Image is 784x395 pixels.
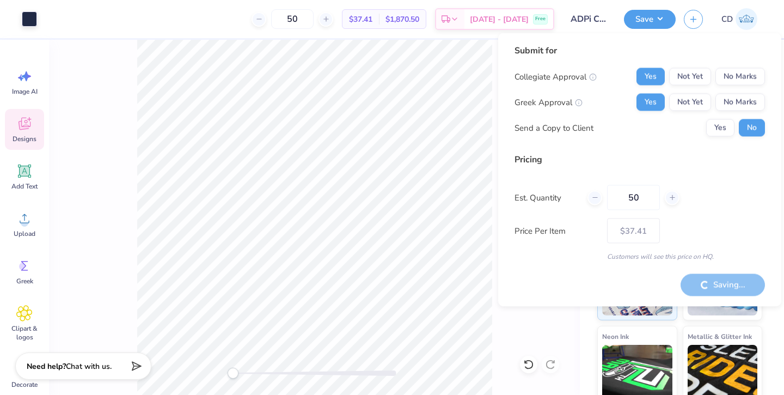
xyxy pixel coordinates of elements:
[14,229,35,238] span: Upload
[715,68,765,86] button: No Marks
[514,191,579,204] label: Est. Quantity
[13,135,36,143] span: Designs
[706,119,734,137] button: Yes
[535,15,546,23] span: Free
[688,331,752,342] span: Metallic & Glitter Ink
[669,68,711,86] button: Not Yet
[349,14,372,25] span: $37.41
[607,185,660,210] input: – –
[11,380,38,389] span: Decorate
[11,182,38,191] span: Add Text
[228,368,238,379] div: Accessibility label
[562,8,616,30] input: Untitled Design
[736,8,757,30] img: Cate Duffer
[385,14,419,25] span: $1,870.50
[514,121,593,134] div: Send a Copy to Client
[470,14,529,25] span: [DATE] - [DATE]
[514,153,765,166] div: Pricing
[16,277,33,285] span: Greek
[739,119,765,137] button: No
[624,10,676,29] button: Save
[27,361,66,372] strong: Need help?
[602,331,629,342] span: Neon Ink
[514,224,599,237] label: Price Per Item
[66,361,112,372] span: Chat with us.
[636,94,665,111] button: Yes
[715,94,765,111] button: No Marks
[271,9,314,29] input: – –
[514,70,597,83] div: Collegiate Approval
[514,252,765,262] div: Customers will see this price on HQ.
[514,96,583,108] div: Greek Approval
[636,68,665,86] button: Yes
[716,8,762,30] a: CD
[12,87,38,96] span: Image AI
[514,44,765,57] div: Submit for
[721,13,733,26] span: CD
[7,324,42,342] span: Clipart & logos
[669,94,711,111] button: Not Yet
